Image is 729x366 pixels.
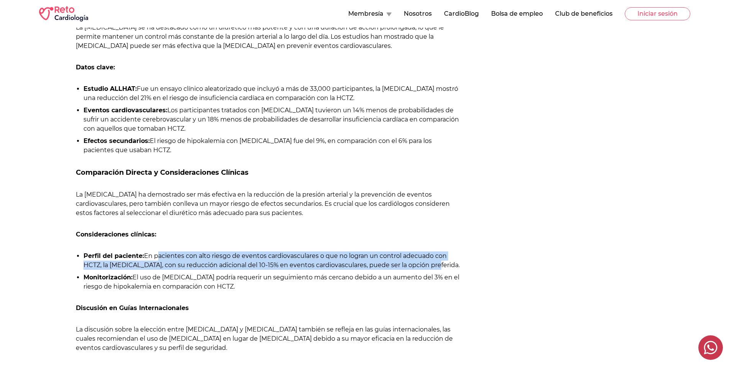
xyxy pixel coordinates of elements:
p: La [MEDICAL_DATA] ha demostrado ser más efectiva en la reducción de la presión arterial y la prev... [76,190,461,218]
li: El uso de [MEDICAL_DATA] podría requerir un seguimiento más cercano debido a un aumento del 3% en... [84,273,461,291]
button: Iniciar sesión [625,7,690,20]
strong: Consideraciones clínicas: [76,231,156,238]
li: Los participantes tratados con [MEDICAL_DATA] tuvieron un 14% menos de probabilidades de sufrir u... [84,106,461,133]
p: La [MEDICAL_DATA] se ha destacado como un diurético más potente y con una duración de acción prol... [76,23,461,51]
button: Bolsa de empleo [491,9,543,18]
strong: Eventos cardiovasculares: [84,107,167,114]
button: Membresía [348,9,392,18]
li: Fue un ensayo clínico aleatorizado que incluyó a más de 33,000 participantes, la [MEDICAL_DATA] m... [84,84,461,103]
button: CardioBlog [444,9,479,18]
strong: Monitorización: [84,274,133,281]
strong: Estudio ALLHAT: [84,85,137,92]
button: Nosotros [404,9,432,18]
li: En pacientes con alto riesgo de eventos cardiovasculares o que no logran un control adecuado con ... [84,251,461,270]
strong: Perfil del paciente: [84,252,144,259]
strong: Discusión en Guías Internacionales [76,304,189,312]
img: RETO Cardio Logo [39,6,88,21]
p: La discusión sobre la elección entre [MEDICAL_DATA] y [MEDICAL_DATA] también se refleja en las gu... [76,325,461,353]
li: El riesgo de hipokalemia con [MEDICAL_DATA] fue del 9%, en comparación con el 6% para los pacient... [84,136,461,155]
strong: Efectos secundarios: [84,137,150,144]
h2: Comparación Directa y Consideraciones Clínicas [76,167,461,178]
strong: Datos clave: [76,64,115,71]
button: Club de beneficios [555,9,613,18]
